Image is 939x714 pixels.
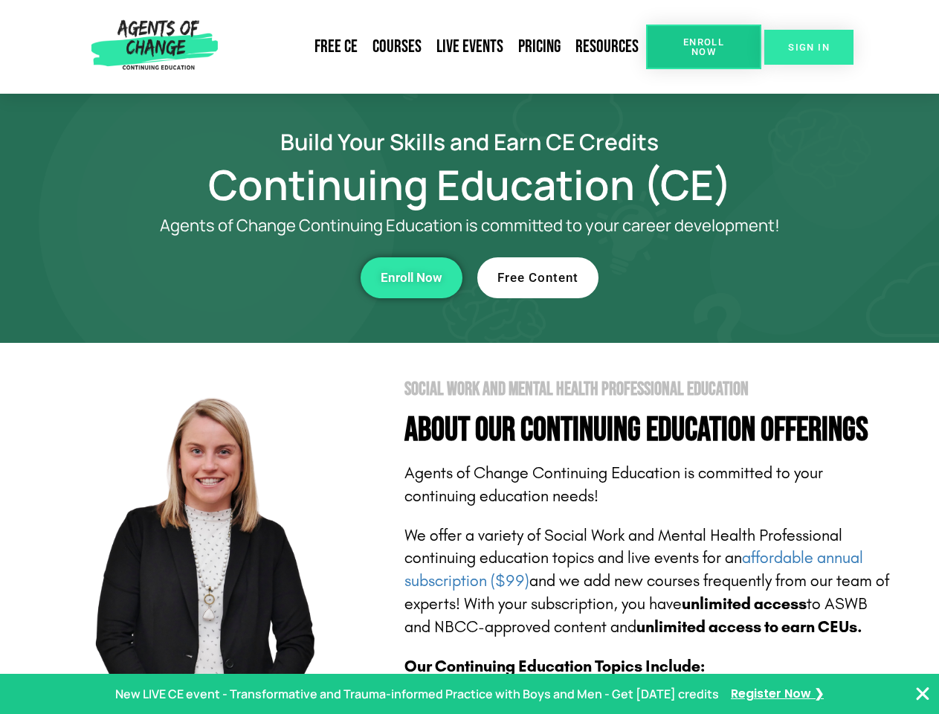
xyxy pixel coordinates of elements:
b: unlimited access [682,594,807,614]
a: SIGN IN [764,30,854,65]
a: Free CE [307,30,365,64]
h1: Continuing Education (CE) [46,167,894,202]
a: Enroll Now [646,25,761,69]
span: Enroll Now [670,37,738,57]
span: Agents of Change Continuing Education is committed to your continuing education needs! [404,463,823,506]
button: Close Banner [914,685,932,703]
h2: Build Your Skills and Earn CE Credits [46,131,894,152]
span: Free Content [497,271,578,284]
a: Resources [568,30,646,64]
b: Our Continuing Education Topics Include: [404,657,705,676]
a: Register Now ❯ [731,684,824,705]
p: Agents of Change Continuing Education is committed to your career development! [106,216,834,235]
h2: Social Work and Mental Health Professional Education [404,380,894,399]
a: Live Events [429,30,511,64]
a: Free Content [477,257,598,298]
p: New LIVE CE event - Transformative and Trauma-informed Practice with Boys and Men - Get [DATE] cr... [115,684,719,705]
p: We offer a variety of Social Work and Mental Health Professional continuing education topics and ... [404,524,894,639]
b: unlimited access to earn CEUs. [636,617,862,637]
a: Pricing [511,30,568,64]
nav: Menu [224,30,646,64]
a: Enroll Now [361,257,462,298]
span: Enroll Now [381,271,442,284]
span: SIGN IN [788,42,830,52]
a: Courses [365,30,429,64]
h4: About Our Continuing Education Offerings [404,414,894,447]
